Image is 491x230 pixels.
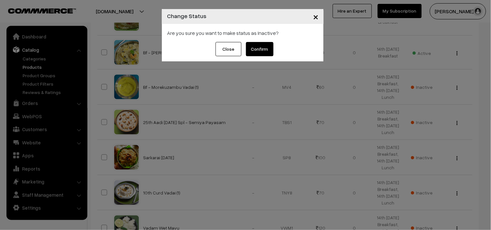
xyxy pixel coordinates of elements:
[216,42,241,56] button: Close
[313,10,318,22] span: ×
[167,29,318,37] div: Are you sure you want to make status as Inactive?
[167,12,206,20] h4: Change Status
[308,6,324,26] button: Close
[246,42,273,56] button: Confirm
